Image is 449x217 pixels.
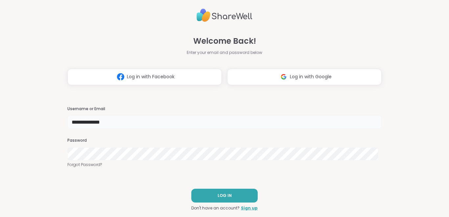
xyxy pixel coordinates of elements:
h3: Username or Email [67,106,382,112]
img: ShareWell Logomark [114,71,127,83]
img: ShareWell Logomark [277,71,290,83]
img: ShareWell Logo [197,6,252,25]
button: Log in with Facebook [67,69,222,85]
span: Enter your email and password below [187,50,262,56]
button: LOG IN [191,189,258,203]
span: Log in with Facebook [127,73,175,80]
a: Forgot Password? [67,162,382,168]
span: Welcome Back! [193,35,256,47]
button: Log in with Google [227,69,382,85]
span: Log in with Google [290,73,332,80]
span: LOG IN [218,193,232,199]
span: Don't have an account? [191,205,240,211]
a: Sign up [241,205,258,211]
h3: Password [67,138,382,143]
